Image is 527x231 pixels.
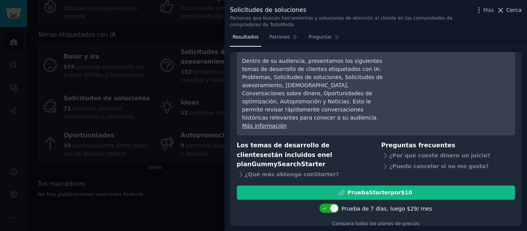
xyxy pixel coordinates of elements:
font: Starter [301,160,325,168]
a: Compara todos los planes de precios [332,221,419,226]
font: ? [336,171,339,177]
font: Prueba [347,189,369,196]
font: Preguntar [309,34,332,40]
font: Preguntas frecuentes [381,142,455,149]
font: GummySearch [252,160,301,168]
font: Más [483,7,494,13]
iframe: Reproductor de vídeo de YouTube [394,45,510,103]
font: Dentro de su audiencia, presentamos los siguientes temas de desarrollo de clientes etiquetados co... [242,58,383,121]
font: están incluidos en [263,151,326,158]
font: Temas de desarrollo de clientes [242,46,351,53]
a: Patrones [267,31,301,47]
font: Starter [369,189,391,196]
font: ¿Por qué cuesta dinero un juicio? [389,152,490,158]
font: , luego $ [387,206,410,212]
font: Solicitudes de soluciones [230,6,306,13]
a: Resultados [230,31,261,47]
font: $10 [401,189,412,196]
font: ¿Qué más obtengo con [245,171,314,177]
button: Más [475,6,494,14]
button: PruebaStarterpor$10 [237,185,515,200]
font: 29 [410,206,417,212]
font: Cerca [506,7,522,13]
font: Los temas de desarrollo de clientes [237,142,330,158]
a: Preguntar [306,31,343,47]
a: Más información [242,123,287,129]
button: Cerca [497,6,522,14]
font: / mes [417,206,432,212]
font: Personas que buscan herramientas y soluciones de atención al cliente en las comunidades de compra... [230,15,453,28]
font: ¿Puedo cancelar si no me gusta? [389,163,489,169]
font: Patrones [269,34,290,40]
font: por [391,189,401,196]
font: Prueba de 7 días [341,206,387,212]
font: Resultados [233,34,258,40]
font: Starter [314,171,336,177]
